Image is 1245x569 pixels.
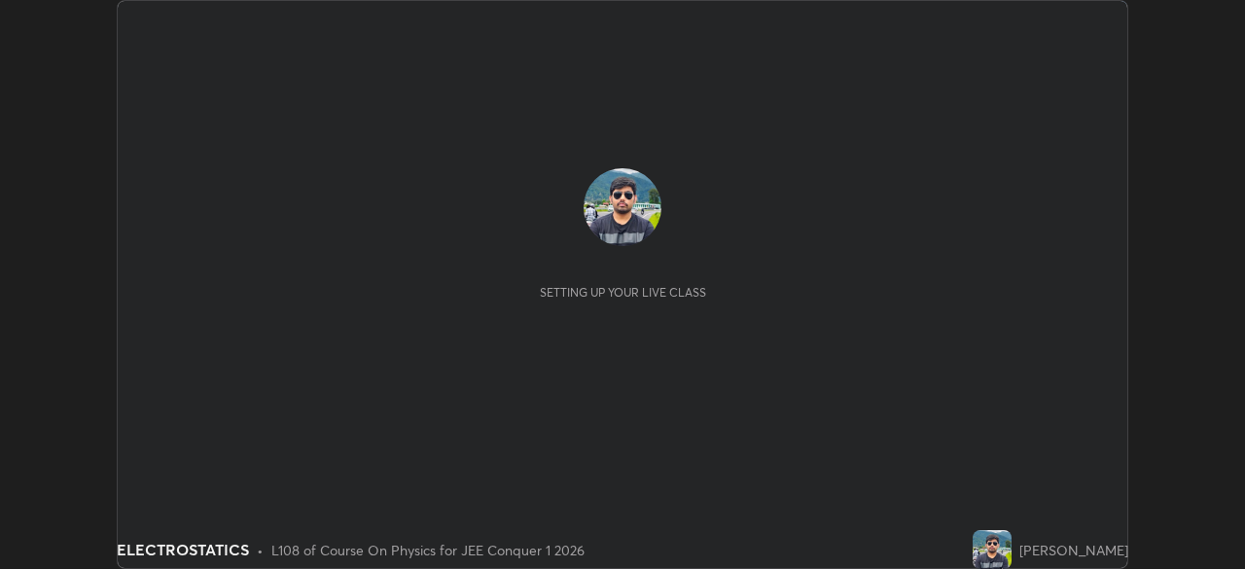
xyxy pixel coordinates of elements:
[257,540,264,560] div: •
[584,168,661,246] img: b94a4ccbac2546dc983eb2139155ff30.jpg
[540,285,706,300] div: Setting up your live class
[271,540,585,560] div: L108 of Course On Physics for JEE Conquer 1 2026
[117,538,249,561] div: ELECTROSTATICS
[1019,540,1128,560] div: [PERSON_NAME]
[973,530,1012,569] img: b94a4ccbac2546dc983eb2139155ff30.jpg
